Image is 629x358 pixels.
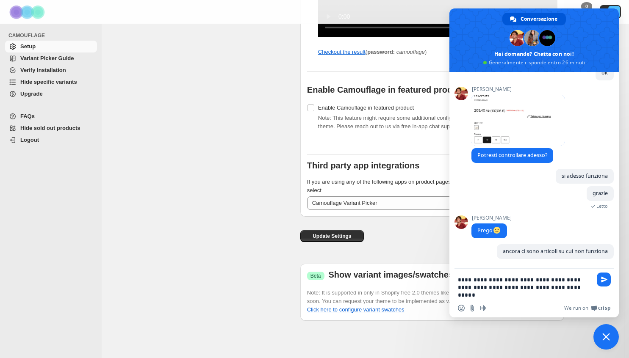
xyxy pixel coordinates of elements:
span: Inviare [597,273,611,286]
span: Inserisci una emoji [458,305,465,311]
b: Show variant images/swatches on Color variant buttons [329,270,554,279]
div: 0 [581,2,592,11]
span: Hide specific variants [20,79,77,85]
strong: password: [367,49,395,55]
a: FAQs [5,110,97,122]
span: Note: It is supported in only in Shopify free 2.0 themes like Dawn, Refresh. More theme will be a... [307,289,553,304]
span: Update Settings [313,233,351,240]
p: ( ) [318,48,557,56]
a: We run onCrisp [564,305,610,311]
span: Crisp [598,305,610,311]
span: ok [601,69,608,76]
span: Hide sold out products [20,125,80,131]
a: Logout [5,134,97,146]
a: Setup [5,41,97,52]
b: Enable Camouflage in featured product [307,85,465,94]
span: CAMOUFLAGE [8,32,97,39]
img: Camouflage [7,0,49,24]
span: Upgrade [20,91,43,97]
span: Conversazione [521,13,557,25]
div: Chiudere la chat [593,324,619,350]
button: Update Settings [300,230,364,242]
span: [PERSON_NAME] [471,215,512,221]
button: Avatar with initials B [600,5,621,19]
span: Beta [310,273,321,279]
a: Click here to configure variant swatches [307,306,405,313]
span: Invia un file [469,305,476,311]
span: If you are using any of the following apps on product pages that changes the variant picker, plea... [307,179,546,193]
span: Potresti controllare adesso? [477,151,547,159]
span: [PERSON_NAME] [471,86,565,92]
span: Verify Installation [20,67,66,73]
span: FAQs [20,113,35,119]
span: Registra un messaggio audio [480,305,487,311]
span: ancora ci sono articoli su cui non funziona [503,248,608,255]
textarea: Scrivi il tuo messaggio... [458,276,592,299]
b: Third party app integrations [307,161,420,170]
span: Avatar with initials B [608,6,620,18]
span: Letto [596,203,608,209]
span: Enable Camouflage in featured product [318,105,414,111]
i: camouflage [396,49,425,55]
span: si adesso funziona [562,172,608,179]
span: Note: This feature might require some additional configuration from our end if you are using a pa... [318,115,557,129]
a: Hide specific variants [5,76,97,88]
a: Checkout the result [318,49,366,55]
span: Variant Picker Guide [20,55,74,61]
span: Prego [477,227,501,234]
span: Logout [20,137,39,143]
span: Setup [20,43,36,50]
a: Variant Picker Guide [5,52,97,64]
a: Upgrade [5,88,97,100]
a: Hide sold out products [5,122,97,134]
span: We run on [564,305,588,311]
div: Conversazione [502,13,566,25]
a: Verify Installation [5,64,97,76]
a: 0 [578,8,586,16]
span: grazie [593,190,608,197]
